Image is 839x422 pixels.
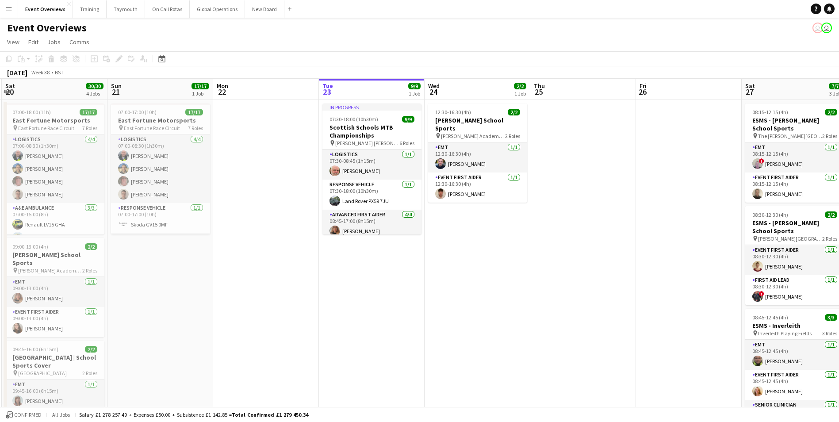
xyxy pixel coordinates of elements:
span: All jobs [50,411,72,418]
span: Confirmed [14,412,42,418]
div: [DATE] [7,68,27,77]
a: View [4,36,23,48]
button: Training [73,0,107,18]
button: New Board [245,0,284,18]
div: BST [55,69,64,76]
button: Confirmed [4,410,43,420]
span: Edit [28,38,38,46]
span: View [7,38,19,46]
span: Week 38 [29,69,51,76]
app-user-avatar: Operations Team [812,23,823,33]
button: Taymouth [107,0,145,18]
span: Jobs [47,38,61,46]
button: On Call Rotas [145,0,190,18]
button: Event Overviews [18,0,73,18]
span: Total Confirmed £1 279 450.34 [232,411,308,418]
a: Edit [25,36,42,48]
h1: Event Overviews [7,21,87,35]
button: Global Operations [190,0,245,18]
span: Comms [69,38,89,46]
a: Jobs [44,36,64,48]
div: Salary £1 278 257.49 + Expenses £50.00 + Subsistence £1 142.85 = [79,411,308,418]
a: Comms [66,36,93,48]
app-user-avatar: Operations Team [821,23,832,33]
